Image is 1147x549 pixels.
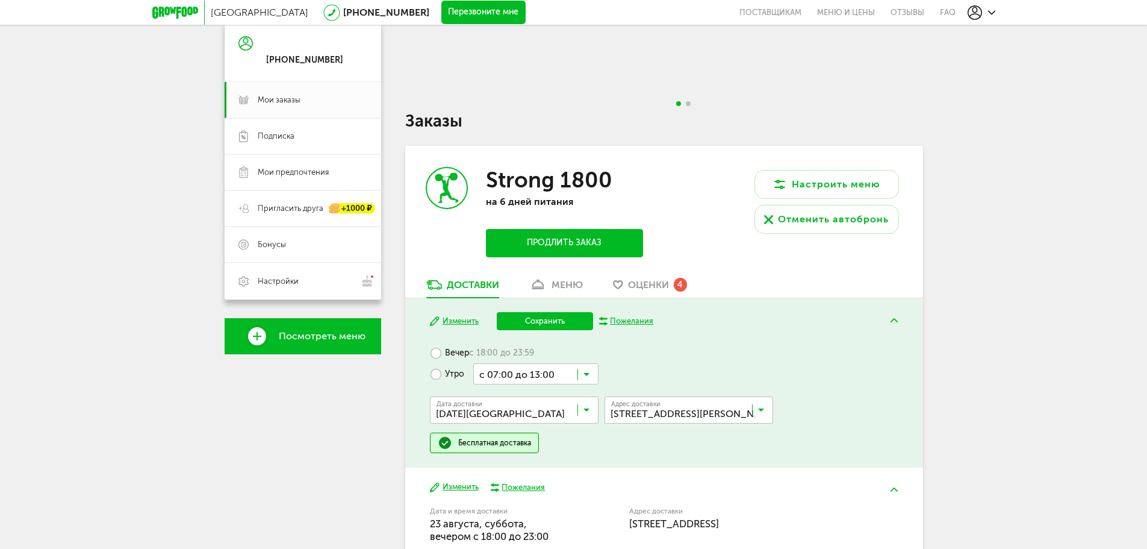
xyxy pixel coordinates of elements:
[225,190,381,227] a: Пригласить друга +1000 ₽
[502,482,545,493] div: Пожелания
[266,55,343,66] div: [PHONE_NUMBER]
[552,279,583,290] div: меню
[610,316,653,327] div: Пожелания
[329,204,375,214] div: +1000 ₽
[491,482,546,493] button: Пожелания
[438,436,452,450] img: done.51a953a.svg
[754,205,899,234] button: Отменить автобронь
[891,488,898,492] img: arrow-up-green.5eb5f82.svg
[441,1,526,25] button: Перезвоните мне
[225,318,381,354] a: Посмотреть меню
[211,7,308,18] span: [GEOGRAPHIC_DATA]
[225,154,381,190] a: Мои предпочтения
[430,316,479,327] button: Изменить
[486,229,642,257] button: Продлить заказ
[754,170,899,199] button: Настроить меню
[430,518,549,542] span: 23 августа, суббота, вечером c 18:00 до 23:00
[447,279,499,290] div: Доставки
[486,196,642,207] p: на 6 дней питания
[523,278,589,298] a: меню
[430,363,464,384] label: Утро
[258,167,329,178] span: Мои предпочтения
[225,227,381,263] a: Бонусы
[611,401,661,407] span: Адрес доставки
[599,316,654,327] button: Пожелания
[686,101,691,106] span: Go to slide 2
[258,203,323,214] span: Пригласить друга
[497,312,593,330] button: Сохранить
[891,318,898,322] img: arrow-up-green.5eb5f82.svg
[343,7,429,18] a: [PHONE_NUMBER]
[430,508,568,515] label: Дата и время доставки
[629,508,854,515] label: Адрес доставки
[430,482,479,493] button: Изменить
[458,438,531,448] div: Бесплатная доставка
[258,276,299,287] span: Настройки
[225,118,381,154] a: Подписка
[258,239,286,250] span: Бонусы
[629,518,719,530] span: [STREET_ADDRESS]
[225,82,381,118] a: Мои заказы
[420,278,505,298] a: Доставки
[225,263,381,300] a: Настройки
[258,95,300,105] span: Мои заказы
[279,331,365,342] span: Посмотреть меню
[778,212,889,227] div: Отменить автобронь
[676,101,681,106] span: Go to slide 1
[405,113,923,129] h1: Заказы
[437,401,482,407] span: Дата доставки
[430,342,534,363] label: Вечер
[469,348,534,359] span: с 18:00 до 23:59
[258,131,294,142] span: Подписка
[486,167,612,193] h3: Strong 1800
[674,278,687,291] div: 4
[607,278,693,298] a: Оценки 4
[628,279,669,290] span: Оценки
